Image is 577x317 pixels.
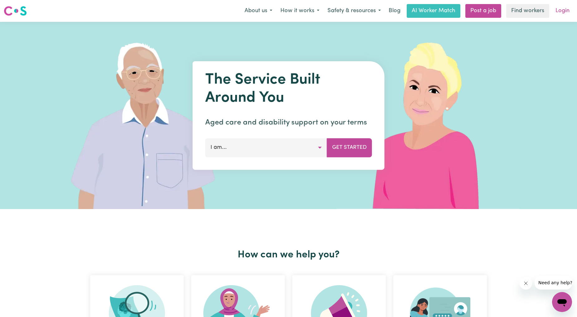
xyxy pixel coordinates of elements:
[4,4,38,9] span: Need any help?
[4,5,27,17] img: Careseekers logo
[506,4,549,18] a: Find workers
[86,249,491,261] h2: How can we help you?
[205,117,372,128] p: Aged care and disability support on your terms
[327,138,372,157] button: Get Started
[205,138,327,157] button: I am...
[465,4,501,18] a: Post a job
[407,4,460,18] a: AI Worker Match
[4,4,27,18] a: Careseekers logo
[552,292,572,312] iframe: Button to launch messaging window
[385,4,404,18] a: Blog
[205,71,372,107] h1: The Service Built Around You
[323,4,385,17] button: Safety & resources
[520,277,532,290] iframe: Close message
[276,4,323,17] button: How it works
[240,4,276,17] button: About us
[552,4,573,18] a: Login
[535,276,572,290] iframe: Message from company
